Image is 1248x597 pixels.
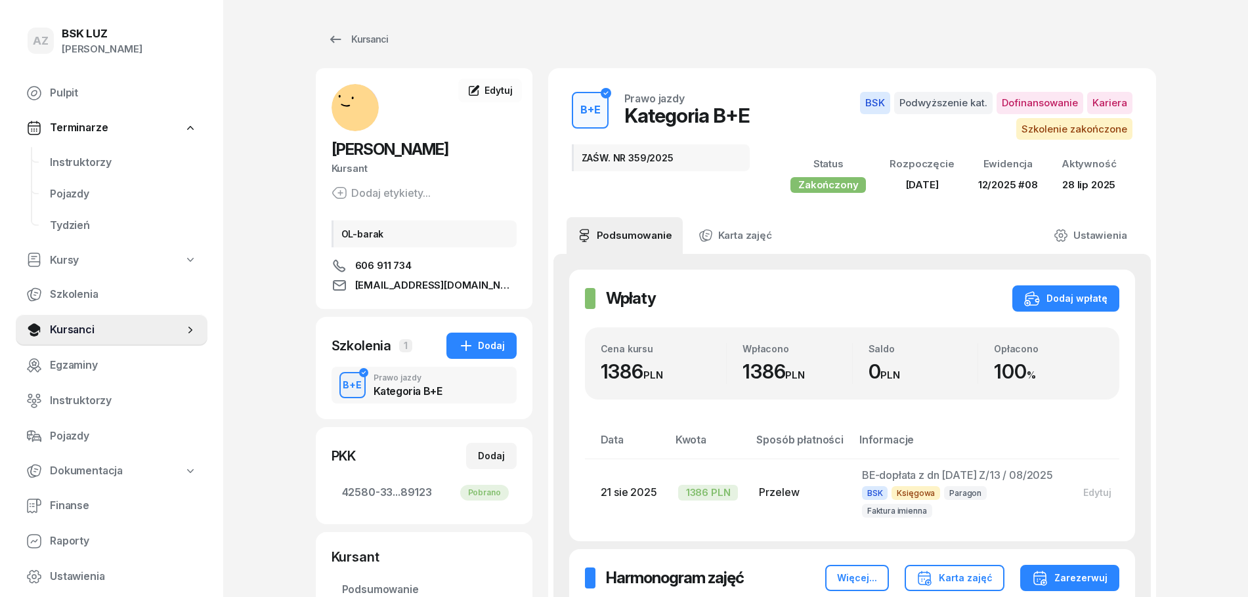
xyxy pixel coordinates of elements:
div: Zarezerwuj [1032,570,1108,586]
small: PLN [880,369,900,381]
button: B+E [339,372,366,398]
span: Edytuj [484,85,512,96]
div: 1386 [742,360,852,384]
a: Kursanci [316,26,400,52]
div: B+E [574,99,605,121]
a: 606 911 734 [332,258,517,274]
span: Finanse [50,497,197,514]
span: Dofinansowanie [997,92,1083,114]
button: Dodaj [466,443,517,469]
div: Kategoria B+E [374,386,442,396]
div: 0 [869,360,978,384]
div: Cena kursu [601,343,727,354]
a: Kursy [16,245,207,276]
button: Dodaj wpłatę [1012,285,1119,312]
span: BSK [860,92,890,114]
span: [EMAIL_ADDRESS][DOMAIN_NAME] [355,278,517,293]
div: BSK LUZ [62,28,142,39]
a: [EMAIL_ADDRESS][DOMAIN_NAME] [332,278,517,293]
span: Egzaminy [50,357,197,374]
span: Tydzień [50,217,197,234]
div: Dodaj [478,448,505,464]
span: Księgowa [892,486,940,500]
span: [DATE] [906,178,939,191]
span: Szkolenie zakończone [1016,118,1132,140]
div: 100 [994,360,1104,384]
span: [PERSON_NAME] [332,140,448,159]
span: 42580-33...89123 [342,484,506,501]
button: Dodaj [446,333,517,359]
div: [PERSON_NAME] [62,41,142,58]
div: Opłacono [994,343,1104,354]
div: PKK [332,447,356,465]
button: Zarezerwuj [1020,565,1119,591]
button: Więcej... [825,565,889,591]
span: Raporty [50,533,197,550]
span: Podwyższenie kat. [894,92,993,114]
span: Dokumentacja [50,463,123,480]
div: Saldo [869,343,978,354]
a: Pojazdy [16,421,207,452]
div: Przelew [759,484,840,501]
div: 1386 [601,360,727,384]
h2: Wpłaty [606,288,656,309]
a: Instruktorzy [16,385,207,417]
div: Rozpoczęcie [890,155,954,173]
span: Kursanci [50,321,184,339]
span: Faktura imienna [862,504,932,518]
button: Edytuj [1074,482,1121,503]
div: Prawo jazdy [624,93,685,104]
button: Karta zajęć [905,565,1004,591]
a: Ustawienia [1043,217,1137,254]
a: Egzaminy [16,350,207,381]
span: Pojazdy [50,186,197,203]
div: Status [790,155,866,173]
div: Więcej... [837,570,877,586]
span: 606 911 734 [355,258,412,274]
div: Szkolenia [332,337,392,355]
a: Dokumentacja [16,456,207,486]
span: 1 [399,339,412,352]
th: Data [585,431,668,459]
div: Dodaj wpłatę [1024,291,1108,306]
button: Dodaj etykiety... [332,185,431,201]
div: OL-barak [332,220,517,247]
div: Kursant [332,160,517,177]
a: Pojazdy [39,178,207,210]
a: Raporty [16,525,207,557]
span: Szkolenia [50,286,197,303]
span: BE-dopłata z dn [DATE] Z/13 / 08/2025 [862,468,1053,482]
span: Instruktorzy [50,392,197,409]
div: Prawo jazdy [374,374,442,382]
button: B+E [572,92,609,129]
span: Pulpit [50,85,197,102]
div: Kategoria B+E [624,104,750,127]
div: 1386 PLN [678,485,739,501]
div: Ewidencja [978,155,1038,173]
a: Terminarze [16,113,207,143]
span: Terminarze [50,119,108,136]
a: Finanse [16,490,207,522]
small: PLN [785,369,805,381]
th: Kwota [668,431,749,459]
div: 28 lip 2025 [1062,176,1117,194]
div: Wpłacono [742,343,852,354]
a: Tydzień [39,210,207,241]
a: Podsumowanie [567,217,683,254]
a: Ustawienia [16,561,207,592]
div: 12/2025 #08 [978,176,1038,194]
a: Kursanci [16,314,207,346]
button: B+EPrawo jazdyKategoria B+E [332,367,517,403]
a: Edytuj [458,79,521,102]
span: AZ [33,35,49,47]
a: Szkolenia [16,279,207,310]
span: Kursy [50,252,79,269]
span: Kariera [1087,92,1132,114]
span: Paragon [944,486,987,500]
a: Karta zajęć [688,217,783,254]
span: Ustawienia [50,568,197,585]
a: Pulpit [16,77,207,109]
h2: Harmonogram zajęć [606,567,744,588]
div: Dodaj [458,338,505,354]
